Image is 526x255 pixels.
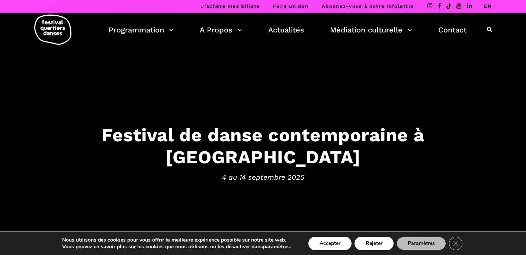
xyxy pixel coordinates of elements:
span: 4 au 14 septembre 2025 [32,171,494,183]
button: Accepter [308,237,352,250]
a: Contact [438,23,466,36]
a: Médiation culturelle [330,23,412,36]
a: A Propos [200,23,242,36]
button: paramètres [263,243,290,250]
a: Programmation [109,23,174,36]
p: Nous utilisons des cookies pour vous offrir la meilleure expérience possible sur notre site web. [62,237,291,243]
a: Faire un don [273,3,308,9]
h3: Festival de danse contemporaine à [GEOGRAPHIC_DATA] [32,124,494,168]
img: logo-fqd-med [34,15,71,45]
a: EN [484,3,492,9]
a: Actualités [268,23,304,36]
a: Abonnez-vous à notre infolettre [322,3,414,9]
a: J’achète mes billets [201,3,260,9]
button: Paramètres [397,237,446,250]
p: Vous pouvez en savoir plus sur les cookies que nous utilisons ou les désactiver dans . [62,243,291,250]
button: Close GDPR Cookie Banner [449,237,462,250]
button: Rejeter [355,237,394,250]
